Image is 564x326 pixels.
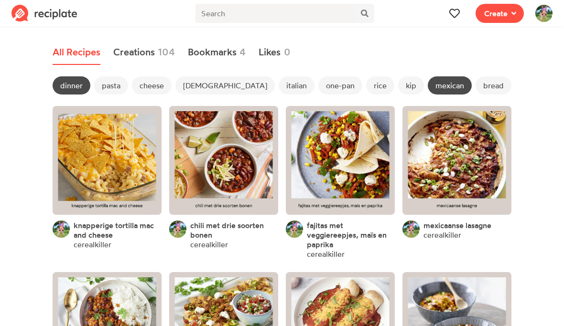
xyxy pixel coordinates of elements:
[53,221,70,238] img: User's avatar
[74,221,154,240] span: knapperige tortilla mac and cheese
[74,240,111,249] a: cerealkiller
[484,8,508,19] span: Create
[53,76,90,95] span: dinner
[190,221,278,240] a: chili met drie soorten bonen
[398,76,424,95] span: kip
[476,76,511,95] span: bread
[132,76,172,95] span: cheese
[286,221,303,238] img: User's avatar
[423,230,461,240] a: cerealkiller
[402,221,420,238] img: User's avatar
[318,76,362,95] span: one-pan
[190,240,228,249] a: cerealkiller
[423,221,491,230] a: mexicaanse lasagne
[53,40,100,65] a: All Recipes
[195,4,355,23] input: Search
[307,249,345,259] a: cerealkiller
[94,76,128,95] span: pasta
[259,40,291,65] a: Likes0
[428,76,472,95] span: mexican
[535,5,553,22] img: User's avatar
[158,45,175,59] span: 104
[113,40,175,65] a: Creations104
[169,221,186,238] img: User's avatar
[279,76,315,95] span: italian
[188,40,246,65] a: Bookmarks4
[175,76,275,95] span: [DEMOGRAPHIC_DATA]
[239,45,246,59] span: 4
[366,76,394,95] span: rice
[476,4,524,23] button: Create
[307,221,395,249] a: fajitas met veggiereepjes, maïs en paprika
[11,5,77,22] img: Reciplate
[74,221,162,240] a: knapperige tortilla mac and cheese
[190,221,264,240] span: chili met drie soorten bonen
[284,45,291,59] span: 0
[307,221,387,249] span: fajitas met veggiereepjes, maïs en paprika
